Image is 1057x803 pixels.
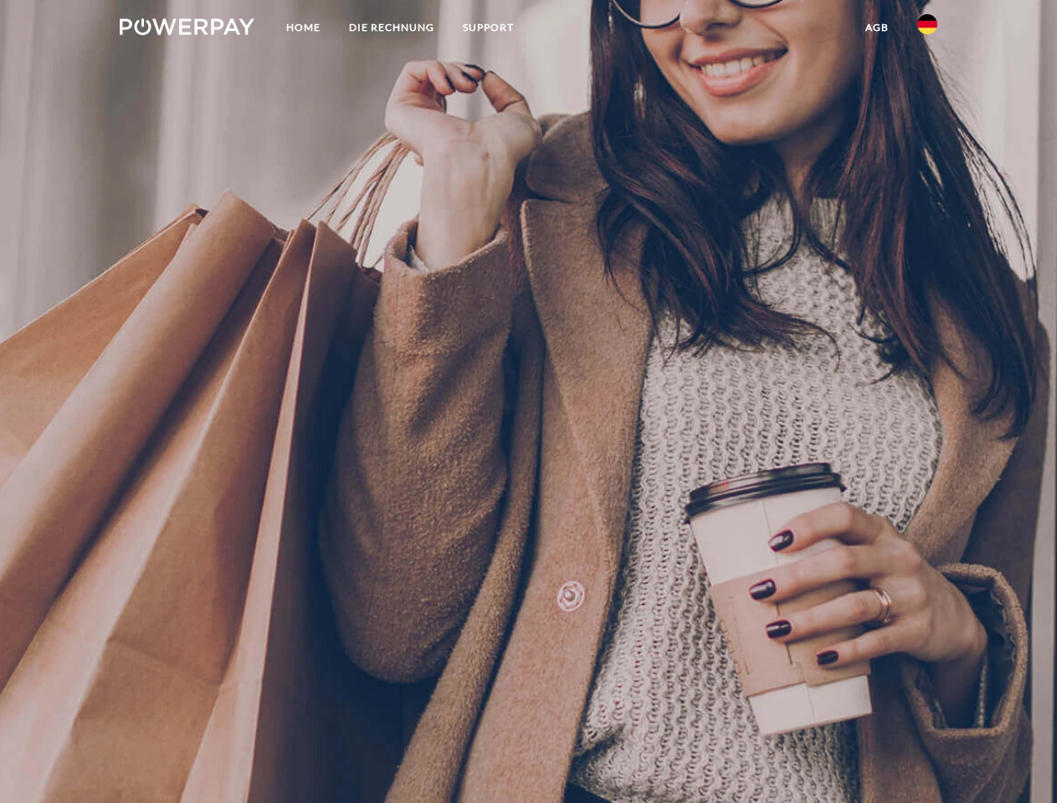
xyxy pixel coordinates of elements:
[917,14,937,34] img: de
[449,13,528,43] a: SUPPORT
[335,13,449,43] a: DIE RECHNUNG
[851,13,903,43] a: agb
[272,13,335,43] a: Home
[120,18,254,35] img: logo-powerpay-white.svg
